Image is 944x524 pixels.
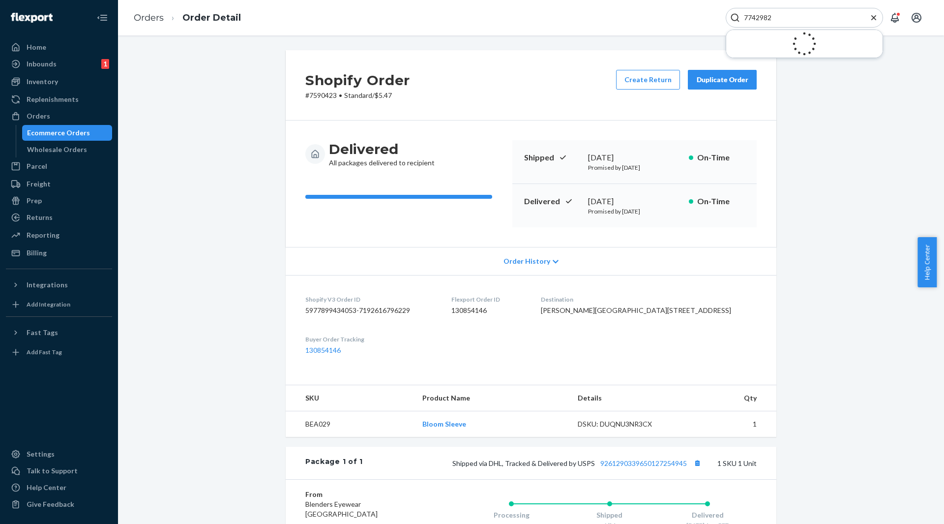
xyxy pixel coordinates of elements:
td: 1 [678,411,776,437]
p: # 7590423 / $5.47 [305,91,410,100]
p: Promised by [DATE] [588,207,681,216]
div: 1 SKU 1 Unit [363,457,757,469]
span: [PERSON_NAME][GEOGRAPHIC_DATA][STREET_ADDRESS] [541,306,731,314]
input: Search Input [740,13,861,23]
button: Close Search [869,13,879,23]
a: Billing [6,245,112,261]
a: Bloom Sleeve [422,420,466,428]
button: Copy tracking number [691,457,704,469]
div: Prep [27,196,42,206]
a: Orders [6,108,112,124]
a: Prep [6,193,112,209]
p: Delivered [524,196,580,207]
p: On-Time [697,152,745,163]
a: Parcel [6,158,112,174]
div: DSKU: DUQNU3NR3CX [578,419,670,429]
button: Open account menu [907,8,926,28]
svg: Search Icon [730,13,740,23]
ol: breadcrumbs [126,3,249,32]
div: Home [27,42,46,52]
dt: Buyer Order Tracking [305,335,436,343]
div: Add Integration [27,300,70,308]
div: Settings [27,449,55,459]
div: Add Fast Tag [27,348,62,356]
div: Delivered [658,510,757,520]
a: Returns [6,210,112,225]
div: Replenishments [27,94,79,104]
div: Freight [27,179,51,189]
a: Home [6,39,112,55]
div: Help Center [27,483,66,493]
p: On-Time [697,196,745,207]
div: Reporting [27,230,59,240]
div: Parcel [27,161,47,171]
dt: Destination [541,295,757,304]
div: [DATE] [588,196,681,207]
div: Integrations [27,280,68,290]
dt: Shopify V3 Order ID [305,295,436,304]
th: Qty [678,385,776,411]
a: Inventory [6,74,112,90]
div: Wholesale Orders [27,145,87,154]
button: Fast Tags [6,325,112,340]
th: SKU [286,385,414,411]
span: Blenders Eyewear [GEOGRAPHIC_DATA] [305,500,378,518]
div: All packages delivered to recipient [329,140,435,168]
h3: Delivered [329,140,435,158]
dt: Flexport Order ID [451,295,526,304]
span: Shipped via DHL, Tracked & Delivered by USPS [452,459,704,467]
div: Duplicate Order [696,75,748,85]
div: Orders [27,111,50,121]
button: Duplicate Order [688,70,757,90]
div: Processing [462,510,560,520]
button: Give Feedback [6,496,112,512]
a: Settings [6,446,112,462]
span: • [339,91,342,99]
a: Reporting [6,227,112,243]
span: Order History [503,256,550,266]
div: Billing [27,248,47,258]
span: Standard [344,91,372,99]
a: 130854146 [305,346,341,354]
th: Product Name [414,385,570,411]
a: Help Center [6,480,112,495]
img: Flexport logo [11,13,53,23]
div: Shipped [560,510,659,520]
dd: 5977899434053-7192616796229 [305,306,436,315]
button: Help Center [917,237,937,287]
h2: Shopify Order [305,70,410,91]
a: Order Detail [182,12,241,23]
div: Package 1 of 1 [305,457,363,469]
a: Freight [6,176,112,192]
p: Promised by [DATE] [588,163,681,172]
a: 9261290339650127254945 [600,459,687,467]
div: 1 [101,59,109,69]
dt: From [305,490,423,499]
a: Add Integration [6,297,112,312]
a: Add Fast Tag [6,344,112,360]
th: Details [570,385,678,411]
button: Open notifications [885,8,905,28]
div: Ecommerce Orders [27,128,90,138]
dd: 130854146 [451,306,526,315]
a: Orders [134,12,164,23]
div: Talk to Support [27,466,78,476]
div: [DATE] [588,152,681,163]
button: Integrations [6,277,112,293]
div: Give Feedback [27,499,74,509]
a: Inbounds1 [6,56,112,72]
div: Inventory [27,77,58,87]
td: BEA029 [286,411,414,437]
button: Create Return [616,70,680,90]
div: Fast Tags [27,328,58,338]
a: Talk to Support [6,463,112,479]
button: Close Navigation [92,8,112,28]
a: Replenishments [6,92,112,107]
div: Inbounds [27,59,57,69]
p: Shipped [524,152,580,163]
a: Ecommerce Orders [22,125,113,141]
div: Returns [27,213,53,222]
a: Wholesale Orders [22,142,113,157]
